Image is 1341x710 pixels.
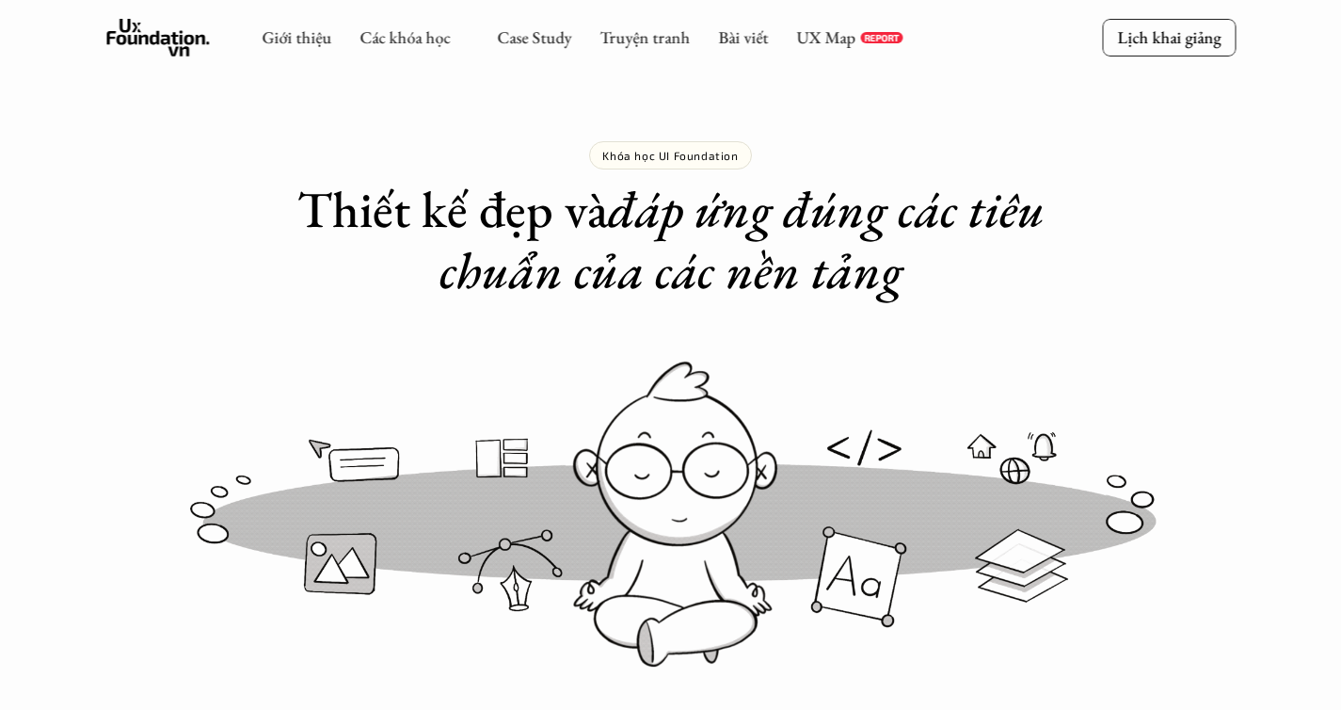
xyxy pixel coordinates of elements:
em: đáp ứng đúng các tiêu chuẩn của các nền tảng [439,176,1056,303]
a: Bài viết [718,26,768,48]
h1: Thiết kế đẹp và [295,179,1047,301]
a: Truyện tranh [599,26,690,48]
p: REPORT [864,32,899,43]
a: Lịch khai giảng [1102,19,1236,56]
a: REPORT [860,32,902,43]
p: Lịch khai giảng [1117,26,1221,48]
a: Case Study [497,26,571,48]
a: Các khóa học [359,26,450,48]
p: Khóa học UI Foundation [602,149,738,162]
a: UX Map [796,26,855,48]
a: Giới thiệu [262,26,331,48]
